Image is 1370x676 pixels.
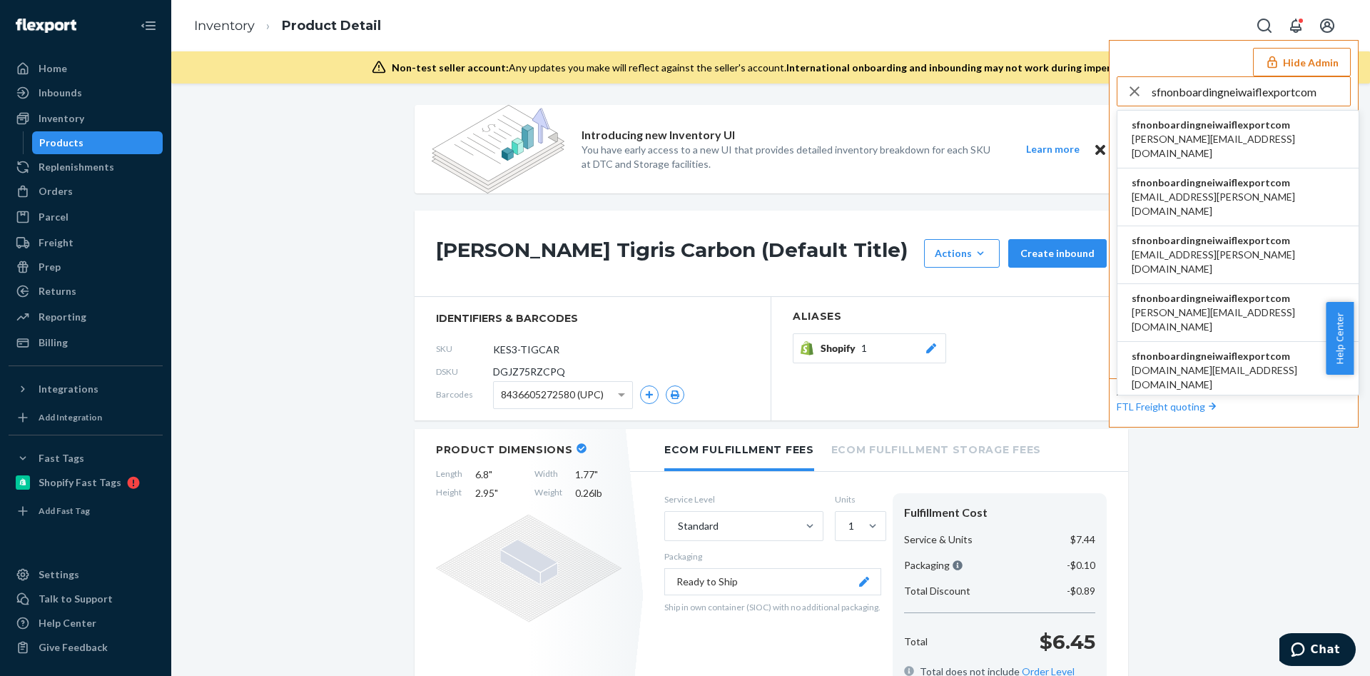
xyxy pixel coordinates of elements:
[1282,11,1310,40] button: Open notifications
[183,5,392,47] ol: breadcrumbs
[821,341,861,355] span: Shopify
[436,365,493,378] span: DSKU
[9,612,163,635] a: Help Center
[432,105,564,193] img: new-reports-banner-icon.82668bd98b6a51aee86340f2a7b77ae3.png
[676,519,678,533] input: Standard
[39,61,67,76] div: Home
[904,505,1095,521] div: Fulfillment Cost
[1040,627,1095,656] p: $6.45
[9,447,163,470] button: Fast Tags
[678,519,719,533] div: Standard
[904,635,928,649] p: Total
[1132,176,1344,190] span: sfnonboardingneiwaiflexportcom
[9,500,163,523] a: Add Fast Tag
[436,486,462,500] span: Height
[436,388,493,400] span: Barcodes
[9,378,163,400] button: Integrations
[1017,141,1088,158] button: Learn more
[534,468,562,482] span: Width
[847,519,848,533] input: 1
[1132,363,1344,392] span: [DOMAIN_NAME][EMAIL_ADDRESS][DOMAIN_NAME]
[534,486,562,500] span: Weight
[475,468,522,482] span: 6.8
[1132,118,1344,132] span: sfnonboardingneiwaiflexportcom
[664,601,881,613] p: Ship in own container (SIOC) with no additional packaging.
[1326,302,1354,375] button: Help Center
[39,86,82,100] div: Inbounds
[904,584,970,598] p: Total Discount
[39,336,68,350] div: Billing
[835,493,881,505] label: Units
[436,239,917,268] h1: [PERSON_NAME] Tigris Carbon (Default Title)
[1132,306,1344,334] span: [PERSON_NAME][EMAIL_ADDRESS][DOMAIN_NAME]
[793,333,946,363] button: Shopify1
[582,127,735,143] p: Introducing new Inventory UI
[582,143,1000,171] p: You have early access to a new UI that provides detailed inventory breakdown for each SKU at DTC ...
[9,331,163,354] a: Billing
[1279,633,1356,669] iframe: Opens a widget where you can chat to one of our agents
[16,19,76,33] img: Flexport logo
[9,256,163,278] a: Prep
[282,18,381,34] a: Product Detail
[575,486,621,500] span: 0.26 lb
[1253,48,1351,76] button: Hide Admin
[664,550,881,563] p: Packaging
[39,236,73,250] div: Freight
[1132,132,1344,161] span: [PERSON_NAME][EMAIL_ADDRESS][DOMAIN_NAME]
[489,468,492,480] span: "
[32,131,163,154] a: Products
[436,311,749,326] span: identifiers & barcodes
[664,429,814,471] li: Ecom Fulfillment Fees
[924,239,1000,268] button: Actions
[39,210,68,224] div: Parcel
[1132,248,1344,276] span: [EMAIL_ADDRESS][PERSON_NAME][DOMAIN_NAME]
[831,429,1041,468] li: Ecom Fulfillment Storage Fees
[9,81,163,104] a: Inbounds
[1313,11,1341,40] button: Open account menu
[39,505,90,517] div: Add Fast Tag
[493,365,565,379] span: DGJZ75RZCPQ
[664,493,823,505] label: Service Level
[39,310,86,324] div: Reporting
[39,184,73,198] div: Orders
[9,107,163,130] a: Inventory
[39,111,84,126] div: Inventory
[39,567,79,582] div: Settings
[39,451,84,465] div: Fast Tags
[1091,141,1110,158] button: Close
[1132,233,1344,248] span: sfnonboardingneiwaiflexportcom
[475,486,522,500] span: 2.95
[1008,239,1107,268] button: Create inbound
[664,568,881,595] button: Ready to Ship
[1117,400,1219,413] a: FTL Freight quoting
[1152,77,1350,106] input: Search or paste seller ID
[1132,349,1344,363] span: sfnonboardingneiwaiflexportcom
[935,246,989,261] div: Actions
[9,206,163,228] a: Parcel
[436,468,462,482] span: Length
[1132,190,1344,218] span: [EMAIL_ADDRESS][PERSON_NAME][DOMAIN_NAME]
[1067,584,1095,598] p: -$0.89
[134,11,163,40] button: Close Navigation
[39,475,121,490] div: Shopify Fast Tags
[904,533,973,547] p: Service & Units
[39,411,102,423] div: Add Integration
[39,592,113,606] div: Talk to Support
[39,136,83,150] div: Products
[9,563,163,586] a: Settings
[848,519,854,533] div: 1
[9,231,163,254] a: Freight
[1250,11,1279,40] button: Open Search Box
[861,341,867,355] span: 1
[9,306,163,328] a: Reporting
[1070,533,1095,547] p: $7.44
[793,311,1107,322] h2: Aliases
[1132,291,1344,306] span: sfnonboardingneiwaiflexportcom
[436,443,573,456] h2: Product Dimensions
[39,382,98,396] div: Integrations
[9,57,163,80] a: Home
[786,61,1156,74] span: International onboarding and inbounding may not work during impersonation.
[575,468,621,482] span: 1.77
